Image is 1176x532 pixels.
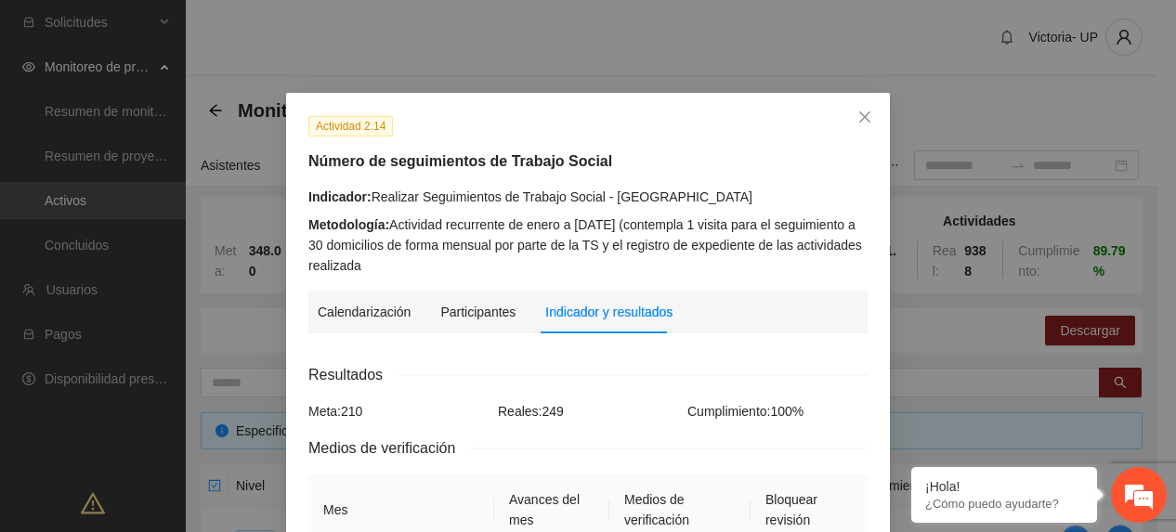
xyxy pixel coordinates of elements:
[925,497,1083,511] p: ¿Cómo puedo ayudarte?
[308,217,389,232] strong: Metodología:
[498,404,564,419] span: Reales: 249
[925,479,1083,494] div: ¡Hola!
[304,401,493,422] div: Meta: 210
[308,116,393,136] span: Actividad 2.14
[308,150,868,173] h5: Número de seguimientos de Trabajo Social
[308,189,372,204] strong: Indicador:
[857,110,872,124] span: close
[440,302,516,322] div: Participantes
[308,363,398,386] span: Resultados
[318,302,411,322] div: Calendarización
[683,401,872,422] div: Cumplimiento: 100 %
[545,302,673,322] div: Indicador y resultados
[308,187,868,207] div: Realizar Seguimientos de Trabajo Social - [GEOGRAPHIC_DATA]
[308,214,868,276] div: Actividad recurrente de enero a [DATE] (contempla 1 visita para el seguimiento a 30 domicilios de...
[308,436,470,460] span: Medios de verificación
[840,93,890,143] button: Close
